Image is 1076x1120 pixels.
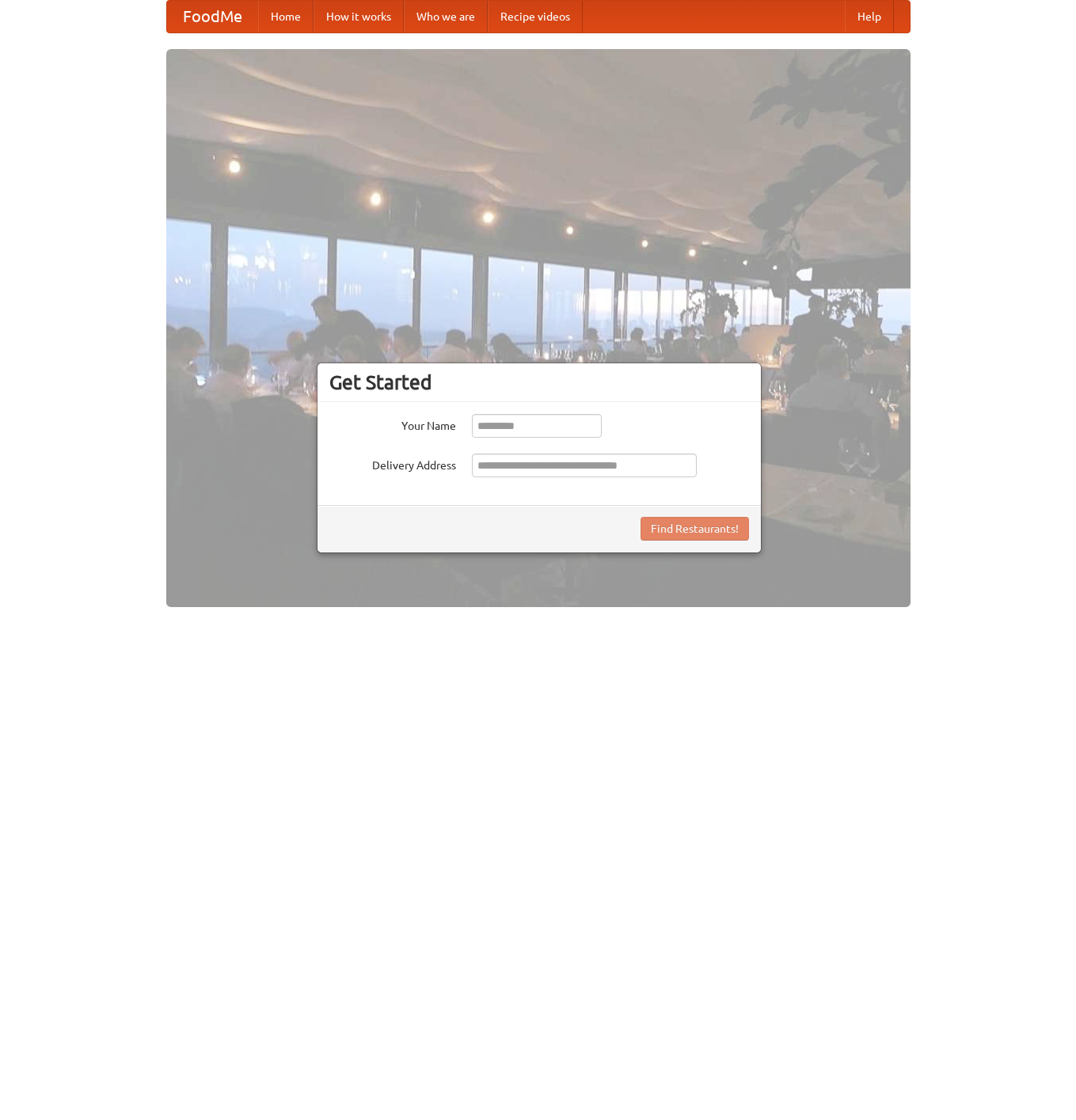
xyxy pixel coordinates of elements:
[488,1,583,32] a: Recipe videos
[329,414,456,434] label: Your Name
[845,1,894,32] a: Help
[329,454,456,473] label: Delivery Address
[641,517,749,541] button: Find Restaurants!
[404,1,488,32] a: Who we are
[167,1,258,32] a: FoodMe
[258,1,314,32] a: Home
[314,1,404,32] a: How it works
[329,370,749,394] h3: Get Started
